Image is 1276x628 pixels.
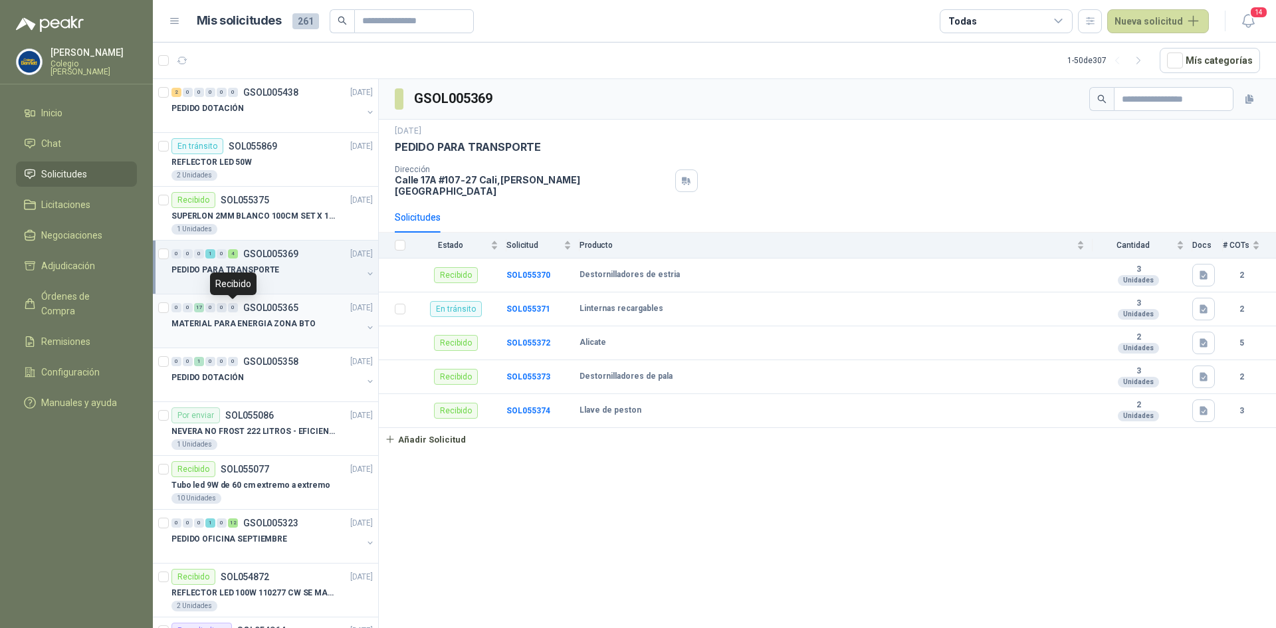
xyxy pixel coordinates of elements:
span: Configuración [41,365,100,379]
div: 0 [171,518,181,528]
span: Solicitud [506,241,561,250]
div: 1 - 50 de 307 [1067,50,1149,71]
b: Llave de peston [580,405,641,416]
a: RecibidoSOL054872[DATE] REFLECTOR LED 100W 110277 CW SE MARCA: PILA BY PHILIPS2 Unidades [153,564,378,617]
div: 0 [171,303,181,312]
div: 0 [228,357,238,366]
button: Nueva solicitud [1107,9,1209,33]
span: Licitaciones [41,197,90,212]
th: Docs [1192,233,1223,259]
p: PEDIDO DOTACIÓN [171,102,244,115]
p: SUPERLON 2MM BLANCO 100CM SET X 150 METROS [171,210,337,223]
a: SOL055374 [506,406,550,415]
button: Mís categorías [1160,48,1260,73]
div: 2 Unidades [171,170,217,181]
p: [DATE] [350,356,373,368]
p: GSOL005438 [243,88,298,97]
div: 0 [217,357,227,366]
b: 2 [1223,269,1260,282]
div: Unidades [1118,343,1159,354]
b: Linternas recargables [580,304,663,314]
p: SOL055086 [225,411,274,420]
span: Inicio [41,106,62,120]
span: 261 [292,13,319,29]
p: GSOL005365 [243,303,298,312]
div: 17 [194,303,204,312]
a: 0 0 0 1 0 4 GSOL005369[DATE] PEDIDO PARA TRANSPORTE [171,246,375,288]
a: Negociaciones [16,223,137,248]
p: GSOL005369 [243,249,298,259]
div: 0 [194,249,204,259]
div: 1 [205,249,215,259]
p: SOL055869 [229,142,277,151]
b: Alicate [580,338,606,348]
div: 10 Unidades [171,493,221,504]
a: Manuales y ayuda [16,390,137,415]
b: 3 [1223,405,1260,417]
a: Chat [16,131,137,156]
a: SOL055372 [506,338,550,348]
a: Remisiones [16,329,137,354]
p: GSOL005323 [243,518,298,528]
div: Unidades [1118,275,1159,286]
div: 1 Unidades [171,439,217,450]
span: Manuales y ayuda [41,395,117,410]
p: [DATE] [350,463,373,476]
span: Solicitudes [41,167,87,181]
div: Recibido [434,403,478,419]
button: Añadir Solicitud [379,428,472,451]
p: REFLECTOR LED 100W 110277 CW SE MARCA: PILA BY PHILIPS [171,587,337,599]
p: NEVERA NO FROST 222 LITROS - EFICIENCIA ENERGETICA A [171,425,337,438]
a: Solicitudes [16,161,137,187]
b: SOL055370 [506,270,550,280]
b: 2 [1093,332,1184,343]
div: Unidades [1118,377,1159,387]
div: Recibido [210,272,257,295]
span: Chat [41,136,61,151]
button: 14 [1236,9,1260,33]
b: 3 [1093,264,1184,275]
h1: Mis solicitudes [197,11,282,31]
b: 3 [1093,366,1184,377]
a: Inicio [16,100,137,126]
div: 0 [183,249,193,259]
a: Adjudicación [16,253,137,278]
p: [DATE] [350,194,373,207]
span: Producto [580,241,1074,250]
p: [DATE] [350,302,373,314]
div: 0 [183,357,193,366]
div: 0 [205,88,215,97]
div: 0 [205,303,215,312]
b: Destornilladores de estria [580,270,680,280]
span: Negociaciones [41,228,102,243]
img: Logo peakr [16,16,84,32]
img: Company Logo [17,49,42,74]
div: 0 [194,88,204,97]
a: Añadir Solicitud [379,428,1276,451]
div: 0 [217,303,227,312]
a: RecibidoSOL055375[DATE] SUPERLON 2MM BLANCO 100CM SET X 150 METROS1 Unidades [153,187,378,241]
a: SOL055373 [506,372,550,381]
div: En tránsito [430,301,482,317]
div: Solicitudes [395,210,441,225]
p: PEDIDO DOTACIÓN [171,371,244,384]
p: GSOL005358 [243,357,298,366]
a: 0 0 1 0 0 0 GSOL005358[DATE] PEDIDO DOTACIÓN [171,354,375,396]
div: 0 [183,303,193,312]
div: En tránsito [171,138,223,154]
div: 1 Unidades [171,224,217,235]
div: 4 [228,249,238,259]
div: 0 [228,303,238,312]
p: SOL054872 [221,572,269,581]
p: SOL055375 [221,195,269,205]
div: 0 [205,357,215,366]
p: Calle 17A #107-27 Cali , [PERSON_NAME][GEOGRAPHIC_DATA] [395,174,670,197]
span: Órdenes de Compra [41,289,124,318]
div: Recibido [434,267,478,283]
p: [DATE] [350,571,373,583]
th: Producto [580,233,1093,259]
a: 0 0 17 0 0 0 GSOL005365[DATE] MATERIAL PARA ENERGIA ZONA BTO [171,300,375,342]
div: Unidades [1118,309,1159,320]
div: 0 [183,518,193,528]
span: Cantidad [1093,241,1174,250]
